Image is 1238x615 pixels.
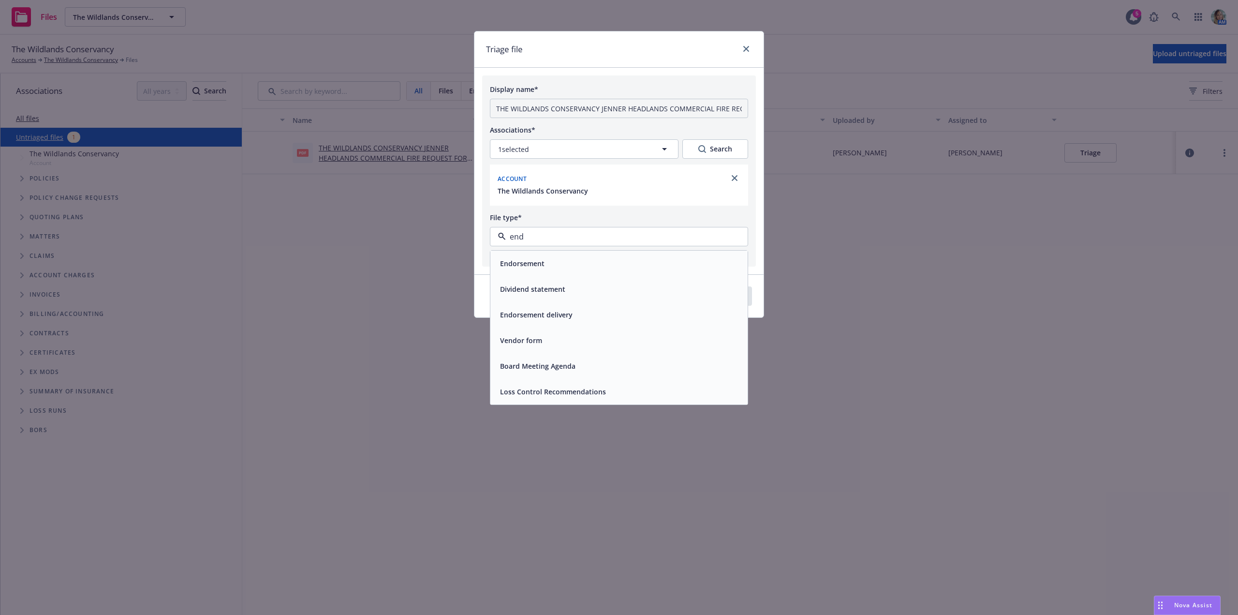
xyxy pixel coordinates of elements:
a: close [740,43,752,55]
span: Display name* [490,85,538,94]
button: Vendor form [500,335,542,345]
button: The Wildlands Conservancy [498,186,588,196]
button: Nova Assist [1154,596,1221,615]
span: Nova Assist [1174,601,1212,609]
button: SearchSearch [682,139,748,159]
a: close [729,172,740,184]
span: Account [498,175,527,183]
input: Add display name here... [490,99,748,118]
button: Board Meeting Agenda [500,361,575,371]
div: Search [698,144,732,154]
svg: Search [698,145,706,153]
button: Loss Control Recommendations [500,387,606,397]
div: Drag to move [1154,596,1166,615]
span: Associations* [490,125,535,135]
input: Filter by keyword [506,231,728,242]
span: File type* [490,213,522,222]
button: Dividend statement [500,284,565,294]
button: Endorsement [500,258,545,269]
button: Endorsement delivery [500,310,573,320]
button: 1selected [490,139,678,159]
h1: Triage file [486,43,523,56]
span: 1 selected [498,144,529,154]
